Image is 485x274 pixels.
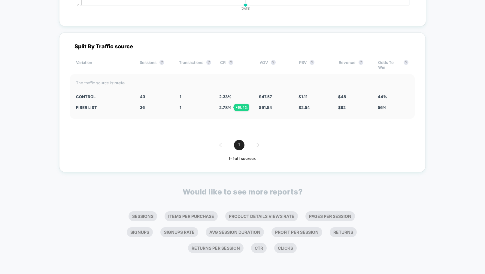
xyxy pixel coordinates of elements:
[339,60,369,70] div: Revenue
[129,211,157,221] li: Sessions
[338,94,346,99] span: $ 48
[180,105,181,110] span: 1
[77,3,79,7] tspan: 0
[127,227,153,237] li: Signups
[299,60,329,70] div: PSV
[359,60,363,65] button: ?
[180,94,181,99] span: 1
[310,60,314,65] button: ?
[378,60,408,70] div: Odds To Win
[140,94,145,99] span: 43
[330,227,357,237] li: Returns
[220,60,250,70] div: CR
[140,105,145,110] span: 36
[183,187,303,196] p: Would like to see more reports?
[206,60,211,65] button: ?
[299,105,310,110] span: $ 2.54
[76,94,131,99] div: CONTROL
[76,80,409,85] div: The traffic source is:
[299,94,308,99] span: $ 1.11
[241,7,250,10] tspan: [DATE]
[271,227,322,237] li: Profit Per Session
[76,105,131,110] div: Fiber List
[234,140,244,150] span: 1
[225,211,298,221] li: Product Details Views Rate
[159,60,164,65] button: ?
[234,104,249,111] div: + 19.4 %
[271,60,276,65] button: ?
[229,60,233,65] button: ?
[251,243,267,253] li: Ctr
[206,227,264,237] li: Avg Session Duration
[259,105,272,110] span: $ 91.54
[160,227,198,237] li: Signups Rate
[260,60,290,70] div: AOV
[140,60,170,70] div: Sessions
[274,243,297,253] li: Clicks
[219,105,232,110] span: 2.78 %
[404,60,408,65] button: ?
[305,211,355,221] li: Pages Per Session
[338,105,346,110] span: $ 92
[378,105,408,110] div: 56%
[378,94,408,99] div: 44%
[259,94,272,99] span: $ 47.57
[165,211,218,221] li: Items Per Purchase
[188,243,244,253] li: Returns Per Session
[114,80,125,85] strong: meta
[70,43,415,50] div: Split By Traffic source
[70,156,415,161] div: 1 - 1 of 1 sources
[76,60,131,70] div: Variation
[179,60,211,70] div: Transactions
[219,94,232,99] span: 2.33 %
